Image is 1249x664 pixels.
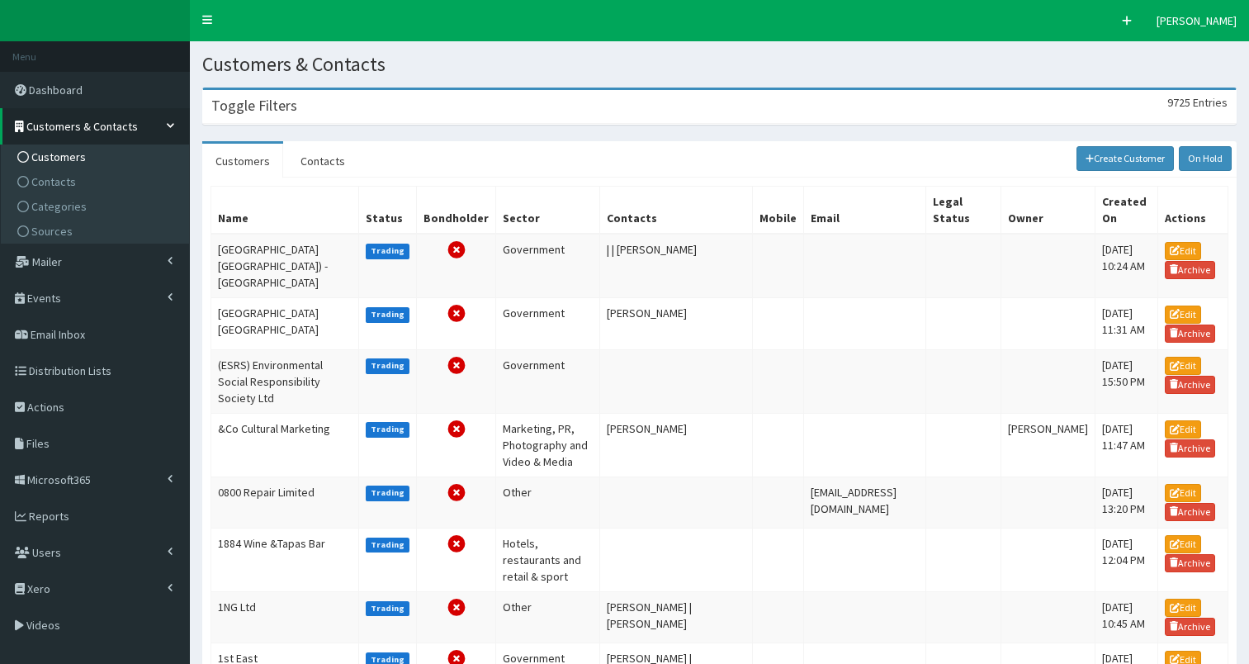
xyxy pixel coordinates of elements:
[600,591,753,643] td: [PERSON_NAME] | [PERSON_NAME]
[32,545,61,560] span: Users
[1165,599,1201,617] a: Edit
[1167,95,1190,110] span: 9725
[1165,242,1201,260] a: Edit
[1095,413,1157,477] td: [DATE] 11:47 AM
[5,145,189,169] a: Customers
[26,436,50,451] span: Files
[31,224,73,239] span: Sources
[1165,503,1216,521] a: Archive
[366,244,410,258] label: Trading
[1001,187,1095,235] th: Owner
[496,349,600,413] td: Government
[804,477,926,528] td: [EMAIL_ADDRESS][DOMAIN_NAME]
[31,327,85,342] span: Email Inbox
[1095,349,1157,413] td: [DATE] 15:50 PM
[1165,420,1201,439] a: Edit
[5,219,189,244] a: Sources
[496,187,600,235] th: Sector
[211,234,359,298] td: [GEOGRAPHIC_DATA] [GEOGRAPHIC_DATA]) - [GEOGRAPHIC_DATA]
[1193,95,1228,110] span: Entries
[1095,234,1157,298] td: [DATE] 10:24 AM
[600,234,753,298] td: | | [PERSON_NAME]
[496,234,600,298] td: Government
[366,307,410,322] label: Trading
[31,149,86,164] span: Customers
[27,291,61,306] span: Events
[1165,484,1201,502] a: Edit
[417,187,496,235] th: Bondholder
[1165,261,1216,279] a: Archive
[211,187,359,235] th: Name
[1157,187,1228,235] th: Actions
[5,169,189,194] a: Contacts
[1165,535,1201,553] a: Edit
[31,174,76,189] span: Contacts
[27,581,50,596] span: Xero
[26,618,60,633] span: Videos
[496,413,600,477] td: Marketing, PR, Photography and Video & Media
[27,400,64,415] span: Actions
[211,98,297,113] h3: Toggle Filters
[366,538,410,553] label: Trading
[287,144,358,178] a: Contacts
[1076,146,1175,171] a: Create Customer
[26,119,138,134] span: Customers & Contacts
[600,298,753,349] td: [PERSON_NAME]
[366,422,410,437] label: Trading
[211,298,359,349] td: [GEOGRAPHIC_DATA] [GEOGRAPHIC_DATA]
[1165,306,1201,324] a: Edit
[496,528,600,591] td: Hotels, restaurants and retail & sport
[1179,146,1232,171] a: On Hold
[1157,13,1237,28] span: [PERSON_NAME]
[1001,413,1095,477] td: [PERSON_NAME]
[600,413,753,477] td: [PERSON_NAME]
[1095,591,1157,643] td: [DATE] 10:45 AM
[366,358,410,373] label: Trading
[5,194,189,219] a: Categories
[1165,554,1216,572] a: Archive
[1095,528,1157,591] td: [DATE] 12:04 PM
[1165,325,1216,343] a: Archive
[29,83,83,97] span: Dashboard
[1095,477,1157,528] td: [DATE] 13:20 PM
[1165,439,1216,458] a: Archive
[366,486,410,500] label: Trading
[1095,298,1157,349] td: [DATE] 11:31 AM
[32,254,62,269] span: Mailer
[753,187,804,235] th: Mobile
[358,187,417,235] th: Status
[600,187,753,235] th: Contacts
[202,144,283,178] a: Customers
[925,187,1001,235] th: Legal Status
[211,349,359,413] td: (ESRS) Environmental Social Responsibility Society Ltd
[202,54,1237,75] h1: Customers & Contacts
[496,591,600,643] td: Other
[211,528,359,591] td: 1884 Wine &Tapas Bar
[1165,618,1216,636] a: Archive
[496,477,600,528] td: Other
[29,363,111,378] span: Distribution Lists
[496,298,600,349] td: Government
[211,413,359,477] td: &Co Cultural Marketing
[31,199,87,214] span: Categories
[366,601,410,616] label: Trading
[29,509,69,524] span: Reports
[211,477,359,528] td: 0800 Repair Limited
[1165,376,1216,394] a: Archive
[211,591,359,643] td: 1NG Ltd
[27,472,91,487] span: Microsoft365
[1095,187,1157,235] th: Created On
[1165,357,1201,375] a: Edit
[804,187,926,235] th: Email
